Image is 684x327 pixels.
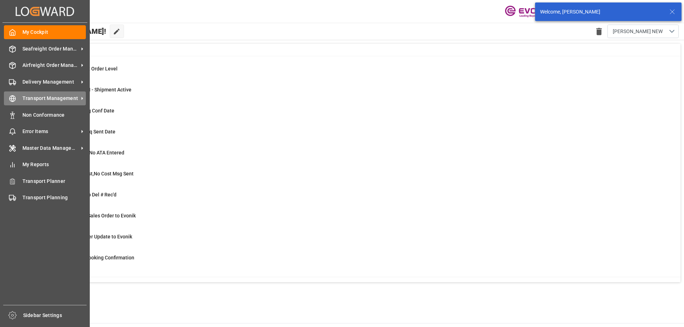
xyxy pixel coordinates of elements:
span: Seafreight Order Management [22,45,79,53]
a: 1Pending Bkg Request sent to ABS [37,275,672,290]
a: 38ABS: Missing Booking ConfirmationShipment [37,254,672,269]
a: 12ABS: No Bkg Req Sent DateShipment [37,128,672,143]
a: 28ETD>3 Days Past,No Cost Msg SentShipment [37,170,672,185]
span: Transport Planner [22,178,86,185]
a: Transport Planning [4,191,86,205]
span: My Reports [22,161,86,168]
img: Evonik-brand-mark-Deep-Purple-RGB.jpeg_1700498283.jpeg [505,5,551,18]
span: Error on Initial Sales Order to Evonik [55,213,136,218]
span: Deactivated EDI - Shipment Active [55,87,131,93]
a: 16ETA > 10 Days , No ATA EnteredShipment [37,149,672,164]
div: Welcome, [PERSON_NAME] [540,8,663,16]
span: [PERSON_NAME] NEW [613,28,663,35]
button: open menu [607,25,679,38]
a: 0Error Sales Order Update to EvonikShipment [37,233,672,248]
span: My Cockpit [22,28,86,36]
span: Error Items [22,128,79,135]
span: Transport Planning [22,194,86,201]
span: ABS: Missing Booking Confirmation [55,255,134,260]
span: Master Data Management [22,144,79,152]
a: 20ABS: No Init Bkg Conf DateShipment [37,107,672,122]
span: Delivery Management [22,78,79,86]
a: 1Error on Initial Sales Order to EvonikShipment [37,212,672,227]
span: Pending Bkg Request sent to ABS [55,276,130,281]
a: My Reports [4,158,86,172]
a: 9ETD < 3 Days,No Del # Rec'dShipment [37,191,672,206]
a: Transport Planner [4,174,86,188]
a: Non Conformance [4,108,86,122]
span: Sidebar Settings [23,312,87,319]
a: 0Deactivated EDI - Shipment ActiveShipment [37,86,672,101]
a: My Cockpit [4,25,86,39]
span: ETD>3 Days Past,No Cost Msg Sent [55,171,134,176]
span: Transport Management [22,95,79,102]
span: Hello [PERSON_NAME]! [30,25,106,38]
a: 0MOT Missing at Order LevelSales Order-IVPO [37,65,672,80]
span: Error Sales Order Update to Evonik [55,234,132,239]
span: Non Conformance [22,111,86,119]
span: Airfreight Order Management [22,62,79,69]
